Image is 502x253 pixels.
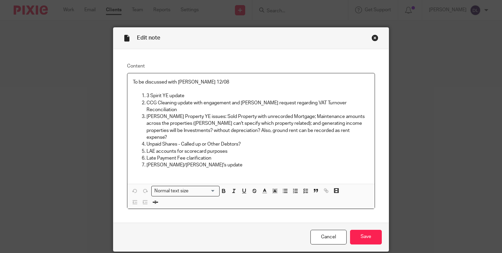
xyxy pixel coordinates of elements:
label: Content [127,63,375,70]
p: LAE accounts for scorecard purposes [147,148,369,155]
p: Late Payment Fee clarification [147,155,369,162]
input: Save [350,230,382,244]
p: 3 Spirit YE update [147,92,369,99]
span: Edit note [137,35,160,41]
span: Normal text size [153,188,190,195]
div: Search for option [151,186,220,196]
p: CCG Cleaning update with engagement and [PERSON_NAME] request regarding VAT Turnover Reconciliation [147,100,369,114]
p: [PERSON_NAME] Property YE issues: Sold Property with unrecorded Mortgage; Maintenance amounts acr... [147,113,369,141]
p: [PERSON_NAME]/[PERSON_NAME]'s update [147,162,369,168]
p: Unpaid Shares - Called up or Other Debtors? [147,141,369,148]
p: To be discussed with [PERSON_NAME] 12/08 [133,79,369,86]
div: Close this dialog window [372,34,378,41]
input: Search for option [191,188,215,195]
a: Cancel [310,230,347,244]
